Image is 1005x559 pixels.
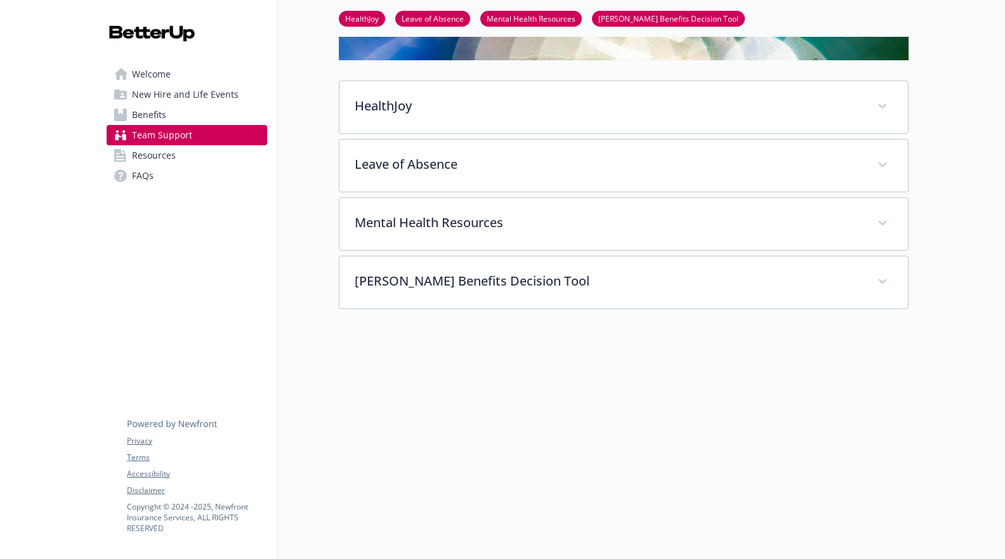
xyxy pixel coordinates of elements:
a: Welcome [107,64,267,84]
span: Welcome [132,64,171,84]
div: Mental Health Resources [339,198,908,250]
p: Leave of Absence [355,155,862,174]
div: HealthJoy [339,81,908,133]
a: Privacy [127,435,266,447]
span: Benefits [132,105,166,125]
a: Resources [107,145,267,166]
p: Copyright © 2024 - 2025 , Newfront Insurance Services, ALL RIGHTS RESERVED [127,501,266,534]
a: Accessibility [127,468,266,480]
span: Resources [132,145,176,166]
span: FAQs [132,166,154,186]
p: [PERSON_NAME] Benefits Decision Tool [355,272,862,291]
a: New Hire and Life Events [107,84,267,105]
p: HealthJoy [355,96,862,115]
div: [PERSON_NAME] Benefits Decision Tool [339,256,908,308]
a: Leave of Absence [395,12,470,24]
a: HealthJoy [339,12,385,24]
a: Team Support [107,125,267,145]
span: New Hire and Life Events [132,84,239,105]
a: FAQs [107,166,267,186]
a: Disclaimer [127,485,266,496]
a: Benefits [107,105,267,125]
a: Mental Health Resources [480,12,582,24]
div: Leave of Absence [339,140,908,192]
a: Terms [127,452,266,463]
span: Team Support [132,125,192,145]
a: [PERSON_NAME] Benefits Decision Tool [592,12,745,24]
p: Mental Health Resources [355,213,862,232]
